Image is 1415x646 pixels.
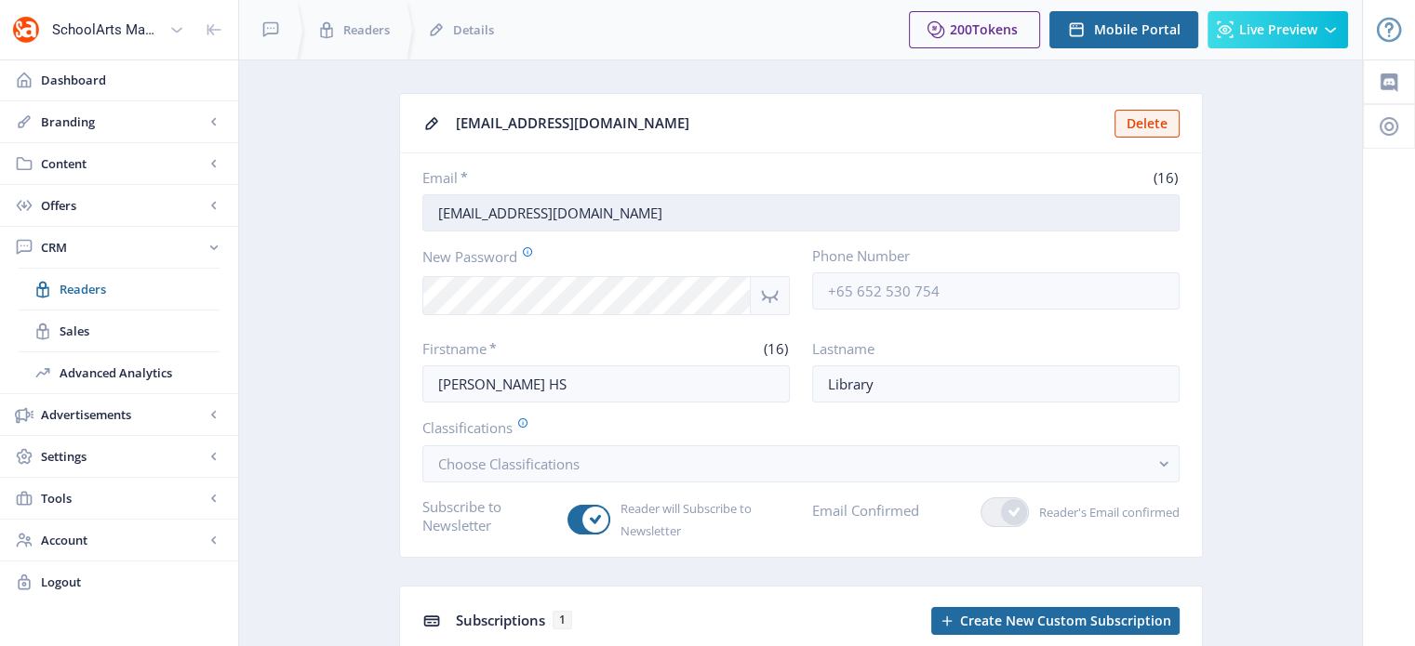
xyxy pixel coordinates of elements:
[909,11,1040,48] button: 200Tokens
[1029,501,1180,523] span: Reader's Email confirmed
[41,489,205,508] span: Tools
[610,497,790,542] span: Reader will Subscribe to Newsletter
[422,194,1180,231] input: Enter reader’s email
[1239,22,1317,37] span: Live Preview
[812,339,1165,358] label: Lastname
[41,405,205,424] span: Advertisements
[1151,168,1180,187] span: (16)
[422,365,790,402] input: Enter reader’s firstname
[41,71,223,89] span: Dashboard
[812,497,919,523] label: Email Confirmed
[422,339,599,358] label: Firstname
[41,238,205,257] span: CRM
[41,154,205,173] span: Content
[19,352,220,393] a: Advanced Analytics
[11,15,41,45] img: properties.app_icon.png
[19,269,220,310] a: Readers
[422,497,554,534] label: Subscribe to Newsletter
[1094,22,1181,37] span: Mobile Portal
[438,455,580,473] span: Choose Classifications
[60,322,220,340] span: Sales
[19,310,220,351] a: Sales
[972,20,1018,38] span: Tokens
[1208,11,1348,48] button: Live Preview
[1049,11,1198,48] button: Mobile Portal
[422,417,1165,438] label: Classifications
[812,272,1180,310] input: +65 652 530 754
[1115,110,1180,138] button: Delete
[41,531,205,549] span: Account
[812,365,1180,402] input: Enter reader’s lastname
[41,196,205,215] span: Offers
[41,573,223,591] span: Logout
[60,363,220,382] span: Advanced Analytics
[60,280,220,298] span: Readers
[422,246,775,267] label: New Password
[751,276,790,315] nb-icon: Show password
[812,246,1165,265] label: Phone Number
[422,168,794,187] label: Email
[456,109,1103,138] div: [EMAIL_ADDRESS][DOMAIN_NAME]
[52,9,162,50] div: SchoolArts Magazine
[343,20,390,39] span: Readers
[41,112,205,131] span: Branding
[453,20,494,39] span: Details
[761,339,790,358] span: (16)
[422,445,1180,482] button: Choose Classifications
[41,447,205,466] span: Settings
